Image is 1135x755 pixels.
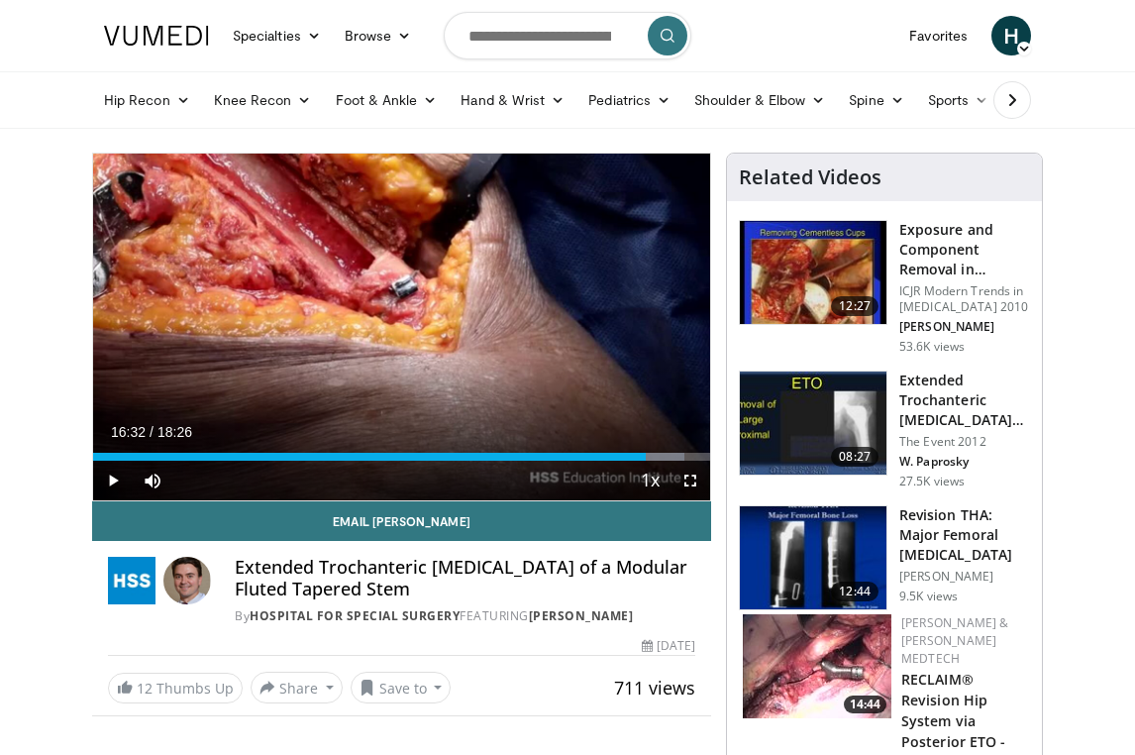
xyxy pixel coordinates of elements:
button: Mute [133,461,172,500]
span: 14:44 [844,696,886,713]
a: Pediatrics [576,80,682,120]
button: Share [251,672,343,703]
button: Play [93,461,133,500]
a: [PERSON_NAME] [529,607,634,624]
img: Hospital for Special Surgery [108,557,155,604]
a: Sports [916,80,1001,120]
h4: Extended Trochanteric [MEDICAL_DATA] of a Modular Fluted Tapered Stem [235,557,695,599]
p: ICJR Modern Trends in [MEDICAL_DATA] 2010 [899,283,1030,315]
button: Save to [351,672,452,703]
div: Progress Bar [93,453,710,461]
a: H [991,16,1031,55]
a: Hospital for Special Surgery [250,607,460,624]
a: Hip Recon [92,80,202,120]
a: Foot & Ankle [324,80,450,120]
p: [PERSON_NAME] [899,569,1030,585]
p: 27.5K views [899,474,965,489]
p: [PERSON_NAME] [899,319,1030,335]
p: The Event 2012 [899,434,1030,450]
a: 12:27 Exposure and Component Removal in Revision THA ICJR Modern Trends in [MEDICAL_DATA] 2010 [P... [739,220,1030,355]
span: 12 [137,679,153,698]
a: Browse [333,16,424,55]
span: 18:26 [157,424,192,440]
video-js: Video Player [93,154,710,500]
a: Shoulder & Elbow [682,80,837,120]
h3: Revision THA: Major Femoral [MEDICAL_DATA] [899,505,1030,565]
span: 16:32 [111,424,146,440]
span: 12:44 [831,582,878,601]
h4: Related Videos [739,165,881,189]
h3: Exposure and Component Removal in Revision THA [899,220,1030,279]
a: 12:44 Revision THA: Major Femoral [MEDICAL_DATA] [PERSON_NAME] 9.5K views [739,505,1030,610]
a: Favorites [897,16,980,55]
p: W. Paprosky [899,454,1030,470]
span: / [150,424,154,440]
img: VuMedi Logo [104,26,209,46]
p: 53.6K views [899,339,965,355]
span: 08:27 [831,447,878,467]
p: 9.5K views [899,589,958,604]
div: By FEATURING [235,607,695,625]
a: 14:44 [743,614,891,718]
a: [PERSON_NAME] & [PERSON_NAME] MedTech [901,614,1009,667]
img: 88178fad-16e7-4286-8b0d-e0e977b615e6.150x105_q85_crop-smart_upscale.jpg [743,614,891,718]
a: Email [PERSON_NAME] [92,501,711,541]
a: Knee Recon [202,80,324,120]
img: 5SPjETdNCPS-ZANX4xMDoxOmtxOwKG7D.150x105_q85_crop-smart_upscale.jpg [740,372,886,475]
a: 08:27 Extended Trochanteric [MEDICAL_DATA] for Implant Removal in Revision THA The Event 2012 W. ... [739,371,1030,489]
img: 297848_0003_1.png.150x105_q85_crop-smart_upscale.jpg [740,221,886,324]
img: 38436_0000_3.png.150x105_q85_crop-smart_upscale.jpg [740,506,886,609]
button: Playback Rate [631,461,671,500]
button: Fullscreen [671,461,710,500]
a: 12 Thumbs Up [108,673,243,703]
h3: Extended Trochanteric [MEDICAL_DATA] for Implant Removal in Revision THA [899,371,1030,430]
div: [DATE] [642,637,695,655]
span: 711 views [614,676,695,700]
img: Avatar [163,557,211,604]
input: Search topics, interventions [444,12,691,59]
a: Spine [837,80,915,120]
span: 12:27 [831,296,878,316]
a: Specialties [221,16,333,55]
a: Hand & Wrist [449,80,576,120]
